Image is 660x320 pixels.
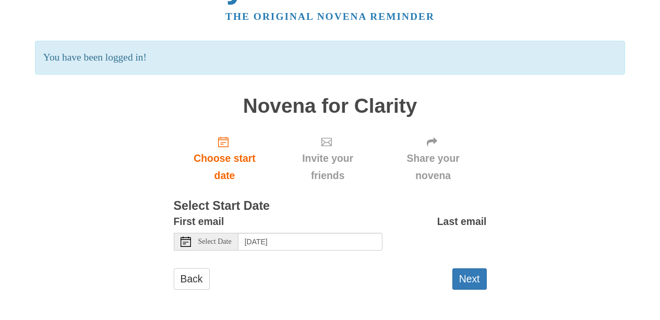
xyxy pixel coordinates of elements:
[286,150,369,184] span: Invite your friends
[174,268,210,290] a: Back
[452,268,487,290] button: Next
[174,95,487,117] h1: Novena for Clarity
[275,127,379,189] div: Click "Next" to confirm your start date first.
[174,199,487,213] h3: Select Start Date
[174,127,276,189] a: Choose start date
[380,127,487,189] div: Click "Next" to confirm your start date first.
[437,213,487,230] label: Last email
[184,150,266,184] span: Choose start date
[198,238,232,245] span: Select Date
[174,213,224,230] label: First email
[35,41,625,75] p: You have been logged in!
[225,11,435,22] a: The original novena reminder
[390,150,476,184] span: Share your novena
